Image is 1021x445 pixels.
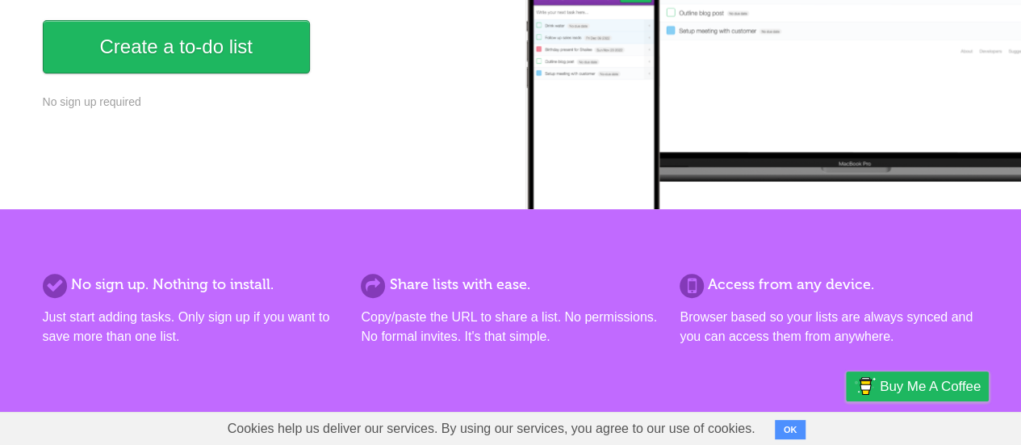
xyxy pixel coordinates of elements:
[43,20,310,73] a: Create a to-do list
[680,308,978,346] p: Browser based so your lists are always synced and you can access them from anywhere.
[43,308,341,346] p: Just start adding tasks. Only sign up if you want to save more than one list.
[680,274,978,296] h2: Access from any device.
[846,372,989,401] a: Buy me a coffee
[43,94,501,111] p: No sign up required
[775,420,806,439] button: OK
[880,372,981,401] span: Buy me a coffee
[361,274,659,296] h2: Share lists with ease.
[211,413,772,445] span: Cookies help us deliver our services. By using our services, you agree to our use of cookies.
[361,308,659,346] p: Copy/paste the URL to share a list. No permissions. No formal invites. It's that simple.
[854,372,876,400] img: Buy me a coffee
[43,274,341,296] h2: No sign up. Nothing to install.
